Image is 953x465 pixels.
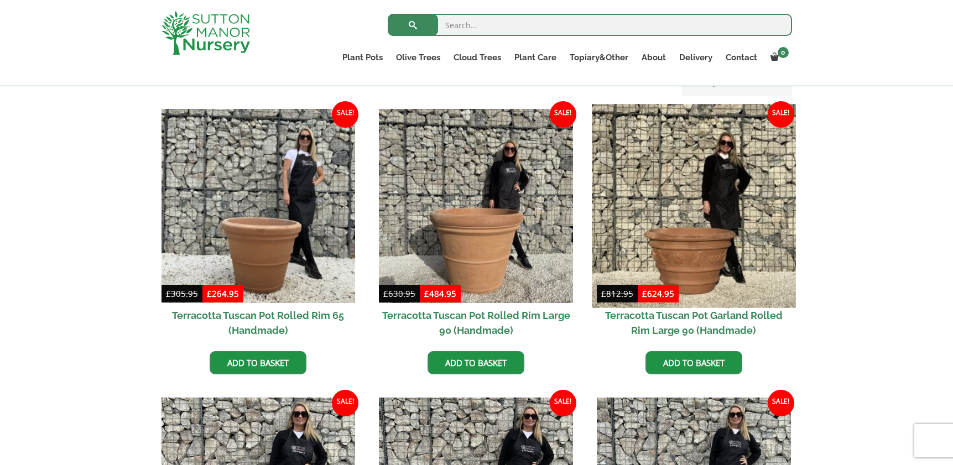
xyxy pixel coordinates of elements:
[550,390,576,416] span: Sale!
[166,288,198,299] bdi: 305.95
[601,288,606,299] span: £
[642,288,647,299] span: £
[207,288,239,299] bdi: 264.95
[601,288,633,299] bdi: 812.95
[768,390,794,416] span: Sale!
[379,109,573,343] a: Sale! Terracotta Tuscan Pot Rolled Rim Large 90 (Handmade)
[592,104,795,307] img: Terracotta Tuscan Pot Garland Rolled Rim Large 90 (Handmade)
[379,109,573,303] img: Terracotta Tuscan Pot Rolled Rim Large 90 (Handmade)
[424,288,429,299] span: £
[379,303,573,343] h2: Terracotta Tuscan Pot Rolled Rim Large 90 (Handmade)
[719,50,764,65] a: Contact
[550,101,576,128] span: Sale!
[162,11,250,55] img: logo
[764,50,792,65] a: 0
[768,101,794,128] span: Sale!
[162,109,356,303] img: Terracotta Tuscan Pot Rolled Rim 65 (Handmade)
[207,288,212,299] span: £
[383,288,388,299] span: £
[424,288,456,299] bdi: 484.95
[778,47,789,58] span: 0
[162,109,356,343] a: Sale! Terracotta Tuscan Pot Rolled Rim 65 (Handmade)
[210,351,306,374] a: Add to basket: “Terracotta Tuscan Pot Rolled Rim 65 (Handmade)”
[635,50,673,65] a: About
[162,303,356,343] h2: Terracotta Tuscan Pot Rolled Rim 65 (Handmade)
[388,14,792,36] input: Search...
[166,288,171,299] span: £
[673,50,719,65] a: Delivery
[597,303,791,343] h2: Terracotta Tuscan Pot Garland Rolled Rim Large 90 (Handmade)
[597,109,791,343] a: Sale! Terracotta Tuscan Pot Garland Rolled Rim Large 90 (Handmade)
[563,50,635,65] a: Topiary&Other
[332,390,358,416] span: Sale!
[447,50,508,65] a: Cloud Trees
[336,50,389,65] a: Plant Pots
[645,351,742,374] a: Add to basket: “Terracotta Tuscan Pot Garland Rolled Rim Large 90 (Handmade)”
[642,288,674,299] bdi: 624.95
[383,288,415,299] bdi: 630.95
[332,101,358,128] span: Sale!
[389,50,447,65] a: Olive Trees
[508,50,563,65] a: Plant Care
[428,351,524,374] a: Add to basket: “Terracotta Tuscan Pot Rolled Rim Large 90 (Handmade)”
